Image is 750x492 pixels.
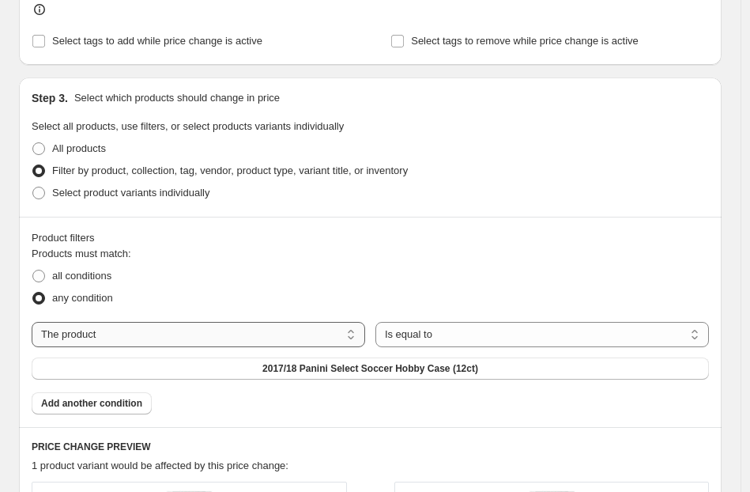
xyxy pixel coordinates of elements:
span: Select product variants individually [52,187,209,199]
span: any condition [52,292,113,304]
span: all conditions [52,270,111,282]
button: 2017/18 Panini Select Soccer Hobby Case (12ct) [32,358,709,380]
span: Products must match: [32,248,131,259]
span: Add another condition [41,397,142,410]
p: Select which products should change in price [74,90,280,106]
h6: PRICE CHANGE PREVIEW [32,441,709,453]
span: All products [52,142,106,154]
span: Select tags to add while price change is active [52,35,262,47]
span: Filter by product, collection, tag, vendor, product type, variant title, or inventory [52,165,408,176]
h2: Step 3. [32,90,68,106]
button: Add another condition [32,392,152,414]
span: 2017/18 Panini Select Soccer Hobby Case (12ct) [262,362,478,375]
span: Select tags to remove while price change is active [411,35,639,47]
span: Select all products, use filters, or select products variants individually [32,120,344,132]
span: 1 product variant would be affected by this price change: [32,460,288,471]
div: Product filters [32,230,709,246]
